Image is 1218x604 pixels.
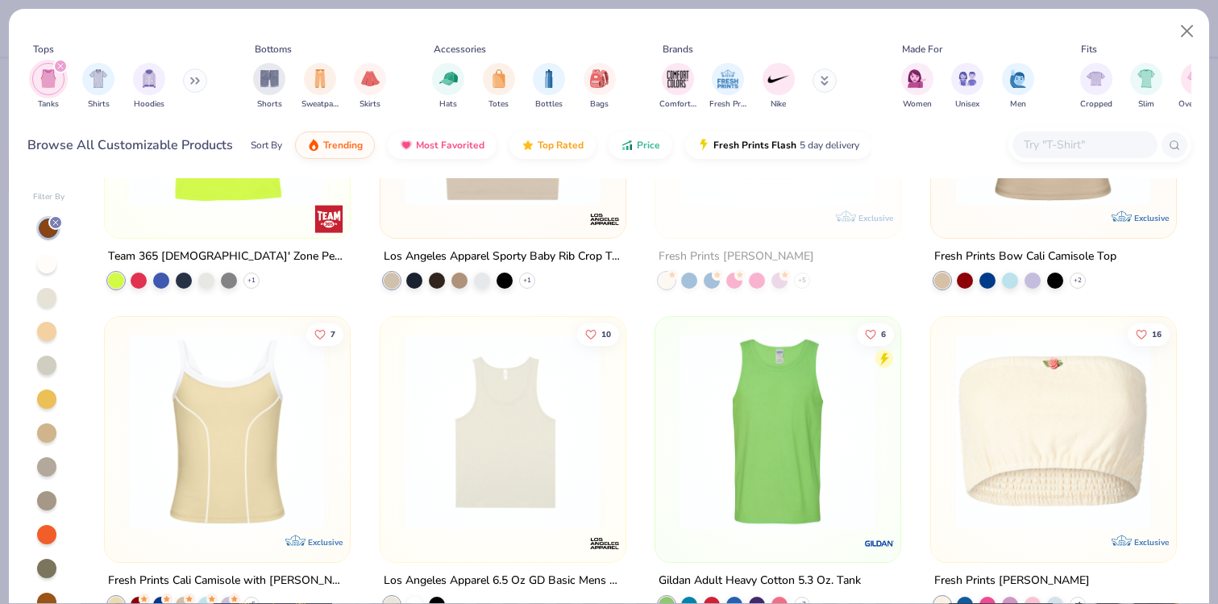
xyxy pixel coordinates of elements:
[308,536,343,547] span: Exclusive
[663,42,693,56] div: Brands
[955,98,979,110] span: Unisex
[1080,98,1112,110] span: Cropped
[1080,63,1112,110] div: filter for Cropped
[439,98,457,110] span: Hats
[767,67,791,91] img: Nike Image
[659,63,696,110] button: filter button
[1128,323,1170,345] button: Like
[709,63,746,110] div: filter for Fresh Prints
[523,275,531,285] span: + 1
[1152,330,1162,338] span: 16
[951,63,983,110] div: filter for Unisex
[1130,63,1162,110] button: filter button
[609,333,821,530] img: de6166d3-a61c-40d8-94d7-86fc4f22b523
[659,570,861,590] div: Gildan Adult Heavy Cotton 5.3 Oz. Tank
[416,139,484,152] span: Most Favorited
[947,333,1159,530] img: b62d9d08-4063-43e3-a008-9df84b6ce771
[1002,63,1034,110] div: filter for Men
[1179,63,1215,110] button: filter button
[863,527,896,559] img: Gildan logo
[89,69,108,88] img: Shirts Image
[360,98,380,110] span: Skirts
[311,69,329,88] img: Sweatpants Image
[255,42,292,56] div: Bottoms
[301,63,339,110] button: filter button
[901,63,933,110] div: filter for Women
[697,139,710,152] img: flash.gif
[361,69,380,88] img: Skirts Image
[295,131,375,159] button: Trending
[253,63,285,110] div: filter for Shorts
[798,275,806,285] span: + 5
[32,63,64,110] button: filter button
[33,191,65,203] div: Filter By
[577,323,619,345] button: Like
[637,139,660,152] span: Price
[671,333,883,530] img: f980fb5e-8f1c-4c6a-9edb-6b36b38e3c4e
[540,69,558,88] img: Bottles Image
[251,138,282,152] div: Sort By
[1074,275,1082,285] span: + 2
[601,330,611,338] span: 10
[121,333,333,530] img: 9bfbc3b1-f443-4b57-9e3e-a2b6881c4acc
[82,63,114,110] div: filter for Shirts
[134,98,164,110] span: Hoodies
[901,63,933,110] button: filter button
[1133,536,1168,547] span: Exclusive
[857,323,894,345] button: Like
[509,131,596,159] button: Top Rated
[1179,98,1215,110] span: Oversized
[32,63,64,110] div: filter for Tanks
[38,98,59,110] span: Tanks
[588,202,620,235] img: Los Angeles Apparel logo
[306,323,343,345] button: Like
[709,98,746,110] span: Fresh Prints
[483,63,515,110] button: filter button
[902,42,942,56] div: Made For
[1172,16,1203,47] button: Close
[483,63,515,110] div: filter for Totes
[1137,69,1155,88] img: Slim Image
[82,63,114,110] button: filter button
[384,570,622,590] div: Los Angeles Apparel 6.5 Oz GD Basic Mens Tank
[33,42,54,56] div: Tops
[535,98,563,110] span: Bottles
[659,246,814,266] div: Fresh Prints [PERSON_NAME]
[685,131,871,159] button: Fresh Prints Flash5 day delivery
[439,69,458,88] img: Hats Image
[590,98,609,110] span: Bags
[108,246,347,266] div: Team 365 [DEMOGRAPHIC_DATA]' Zone Performance Racerback Tank
[1081,42,1097,56] div: Fits
[307,139,320,152] img: trending.gif
[1022,135,1146,154] input: Try "T-Shirt"
[490,69,508,88] img: Totes Image
[609,131,672,159] button: Price
[522,139,534,152] img: TopRated.gif
[330,330,335,338] span: 7
[666,67,690,91] img: Comfort Colors Image
[434,42,486,56] div: Accessories
[1187,69,1206,88] img: Oversized Image
[951,63,983,110] button: filter button
[590,69,608,88] img: Bags Image
[397,333,609,530] img: 545f4924-acf2-4518-aaca-ea369789d196
[584,63,616,110] div: filter for Bags
[588,527,620,559] img: Los Angeles Apparel logo
[533,63,565,110] button: filter button
[903,98,932,110] span: Women
[1179,63,1215,110] div: filter for Oversized
[947,8,1159,205] img: 8662129c-28c2-43c9-806c-e5a388a55e6c
[133,63,165,110] div: filter for Hoodies
[1087,69,1105,88] img: Cropped Image
[709,63,746,110] button: filter button
[140,69,158,88] img: Hoodies Image
[908,69,926,88] img: Women Image
[27,135,233,155] div: Browse All Customizable Products
[958,69,977,88] img: Unisex Image
[1133,212,1168,223] span: Exclusive
[488,98,509,110] span: Totes
[1130,63,1162,110] div: filter for Slim
[133,63,165,110] button: filter button
[763,63,795,110] div: filter for Nike
[1138,98,1154,110] span: Slim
